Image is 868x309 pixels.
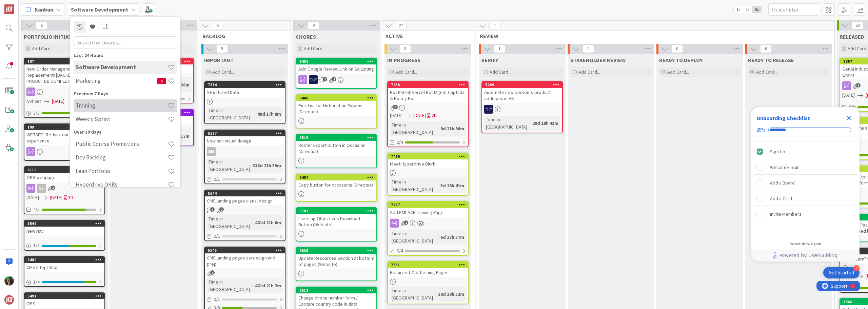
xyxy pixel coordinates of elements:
[756,69,778,75] span: Add Card...
[252,282,253,289] span: :
[388,268,468,277] div: Resurrect Old Training Pages
[770,210,802,218] div: Invite Members
[432,112,437,119] div: 2D
[202,33,282,39] span: BACKLOG
[24,227,104,235] div: New Nav
[391,82,468,87] div: 7458
[205,295,285,304] div: 0/1
[4,276,14,286] img: SL
[205,82,285,97] div: 7374Structured Data
[214,176,220,183] span: 0 / 1
[24,242,104,250] div: 1/2
[24,167,104,182] div: 6110OKR webpage
[205,82,285,88] div: 7374
[256,110,283,118] div: 48d 17h 8m
[296,248,376,254] div: 6835
[296,287,376,293] div: 6518
[207,158,250,173] div: Time in [GEOGRAPHIC_DATA]
[24,184,104,193] div: SS
[296,208,376,229] div: 6787Learning Objectives Download Button (Website)
[756,127,854,133] div: Checklist progress: 20%
[68,194,73,201] div: 3D
[24,293,104,299] div: 5491
[37,184,46,193] div: SS
[27,294,104,298] div: 5491
[208,191,285,196] div: 5544
[27,59,104,64] div: 187
[299,175,376,180] div: 6484
[332,77,336,81] span: 2
[76,116,168,122] h4: Weekly Sprint
[33,278,40,286] span: 1 / 4
[490,69,511,75] span: Add Card...
[404,220,408,225] span: 1
[494,45,505,53] span: 1
[480,33,826,39] span: REVIEW
[388,88,468,103] div: Bot Patrol: Vercel Bot Mgmt, Captcha & Honey Pot
[391,263,468,267] div: 7331
[24,220,104,235] div: 5549New Nav
[24,220,104,227] div: 5549
[252,219,253,226] span: :
[296,254,376,269] div: Update Resources Section at bottom of pages (Website)
[751,249,860,262] div: Footer
[214,296,220,303] span: 0 / 1
[24,124,104,145] div: 199WEBSITE: Rethink our website user experience
[50,194,62,201] span: [DATE]
[205,190,285,196] div: 5544
[309,75,318,84] img: MH
[296,33,316,40] span: CHORES
[752,6,761,13] span: 3x
[74,90,177,97] div: Previous 7 Days
[388,208,468,217] div: Add PMI-ACP Training Page
[770,163,799,171] div: Welcome Tour
[439,233,466,241] div: 6d 17h 37m
[388,159,468,168] div: Meet Hyperdrive Blurb
[299,135,376,140] div: 6515
[299,248,376,253] div: 6835
[482,82,562,103] div: 7249Automate new person & product additions in HS
[388,262,468,268] div: 7331
[24,124,104,130] div: 199
[390,112,402,119] span: [DATE]
[205,130,285,145] div: 5577New nav visual design
[205,253,285,268] div: CMS landing pages sw design and prep
[296,101,376,116] div: Pick List for Notification Params (Directus)
[388,202,468,208] div: 7487
[296,214,376,229] div: Learning Objectives Download Button (Website)
[71,6,128,13] b: Software Development
[853,265,860,271] div: 4
[748,57,794,63] span: READY TO RELEASE
[667,69,689,75] span: Add Card...
[219,207,224,212] span: 1
[24,167,104,173] div: 6110
[751,107,860,262] div: Checklist Container
[76,154,168,161] h4: Dev Backlog
[390,230,438,245] div: Time in [GEOGRAPHIC_DATA]
[754,144,857,159] div: Sign Up is complete.
[390,287,435,302] div: Time in [GEOGRAPHIC_DATA]
[829,269,854,276] div: Get Started
[413,112,426,119] span: [DATE]
[296,58,376,64] div: 6486
[24,257,104,272] div: 5489CMS Integration
[76,168,168,174] h4: Lean Portfolio
[388,82,468,88] div: 7458
[789,241,821,247] div: Do not show again
[4,4,14,14] img: Visit kanbanzone.com
[24,263,104,272] div: CMS Integration
[207,215,252,230] div: Time in [GEOGRAPHIC_DATA]
[4,295,14,305] img: avatar
[296,248,376,269] div: 6835Update Resources Section at bottom of pages (Website)
[754,191,857,206] div: Add a Card is incomplete.
[205,247,285,253] div: 5545
[27,125,104,130] div: 199
[52,98,64,105] span: [DATE]
[76,140,168,147] h4: Public Course Promotions
[439,182,466,189] div: 3d 18h 41m
[388,262,468,277] div: 7331Resurrect Old Training Pages
[583,45,594,53] span: 0
[207,278,252,293] div: Time in [GEOGRAPHIC_DATA]
[296,135,376,156] div: 6515Roster Export button in Occasion (Directus)
[671,45,683,53] span: 0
